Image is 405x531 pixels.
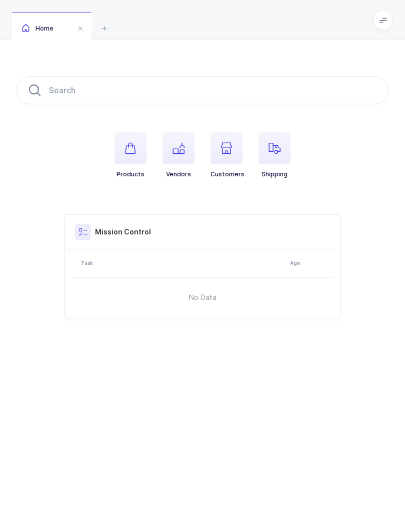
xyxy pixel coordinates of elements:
[16,76,388,104] input: Search
[22,25,53,32] span: Home
[210,132,244,178] button: Customers
[162,132,194,178] button: Vendors
[258,132,290,178] button: Shipping
[95,227,151,237] h3: Mission Control
[114,132,146,178] button: Products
